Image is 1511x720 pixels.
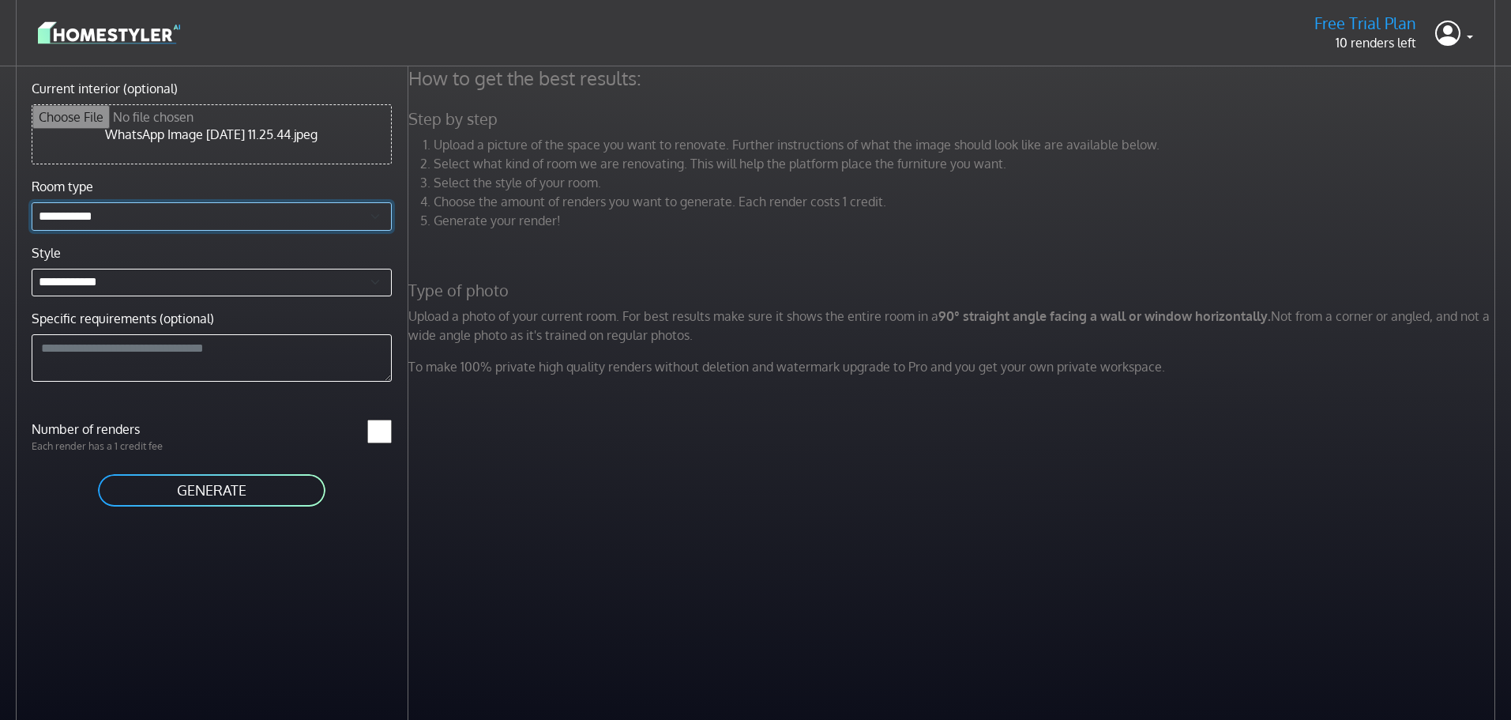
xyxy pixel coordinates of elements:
button: GENERATE [96,473,327,508]
label: Specific requirements (optional) [32,309,214,328]
li: Select what kind of room we are renovating. This will help the platform place the furniture you w... [434,154,1500,173]
h4: How to get the best results: [399,66,1509,90]
label: Number of renders [22,420,212,439]
li: Choose the amount of renders you want to generate. Each render costs 1 credit. [434,192,1500,211]
p: To make 100% private high quality renders without deletion and watermark upgrade to Pro and you g... [399,357,1509,376]
label: Style [32,243,61,262]
label: Room type [32,177,93,196]
li: Select the style of your room. [434,173,1500,192]
strong: 90° straight angle facing a wall or window horizontally. [938,308,1271,324]
h5: Step by step [399,109,1509,129]
li: Upload a picture of the space you want to renovate. Further instructions of what the image should... [434,135,1500,154]
p: Each render has a 1 credit fee [22,439,212,454]
p: 10 renders left [1314,33,1416,52]
label: Current interior (optional) [32,79,178,98]
p: Upload a photo of your current room. For best results make sure it shows the entire room in a Not... [399,307,1509,345]
li: Generate your render! [434,211,1500,230]
h5: Type of photo [399,281,1509,300]
h5: Free Trial Plan [1314,13,1416,33]
img: logo-3de290ba35641baa71223ecac5eacb59cb85b4c7fdf211dc9aaecaaee71ea2f8.svg [38,19,180,47]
